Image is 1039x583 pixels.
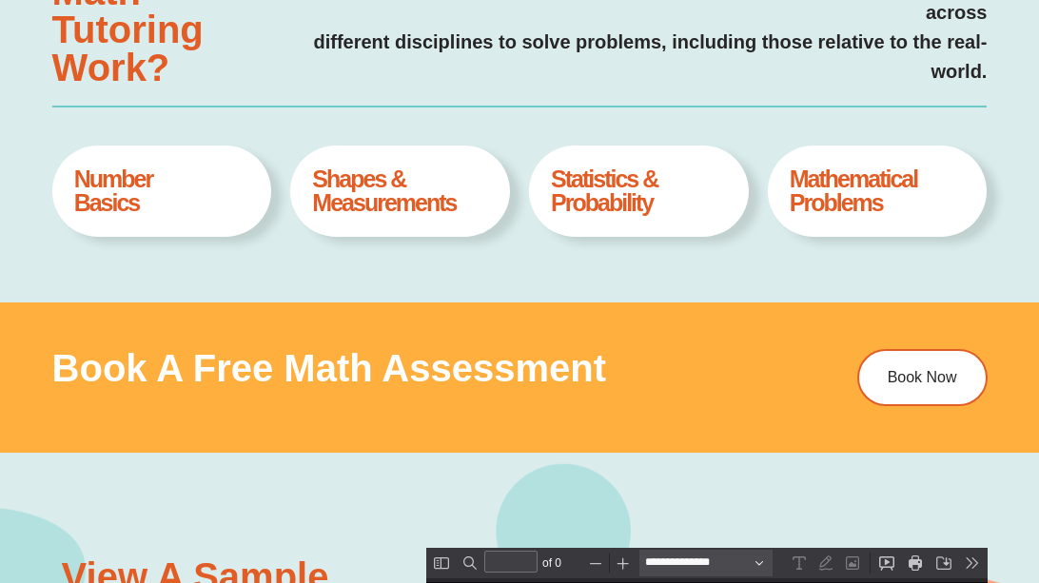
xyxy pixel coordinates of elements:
h4: Shapes & Measurements [312,167,488,215]
iframe: Chat Widget [944,492,1039,583]
a: Book Now [856,349,987,406]
span: Book Now [887,370,956,385]
button: Add or edit images [413,2,440,29]
h4: Number Basics [74,167,250,215]
h3: Book a Free Math Assessment [52,349,785,387]
span: of ⁨0⁩ [113,2,142,29]
h4: Statistics & Probability [551,167,727,215]
h4: Mathematical Problems [790,167,966,215]
button: Text [360,2,386,29]
button: Draw [386,2,413,29]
